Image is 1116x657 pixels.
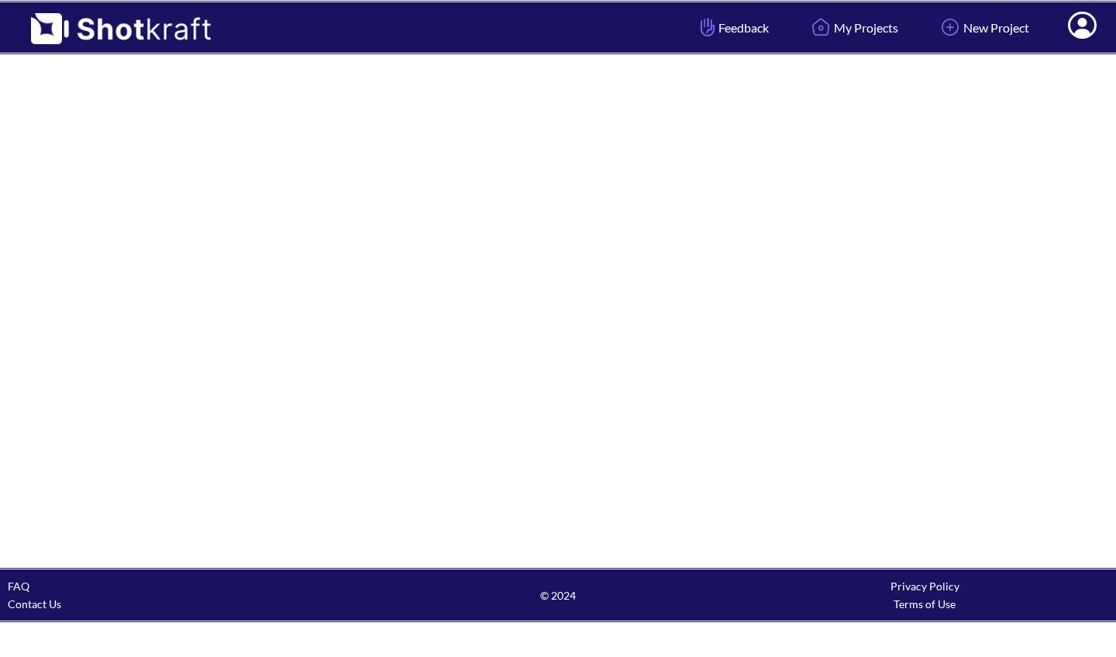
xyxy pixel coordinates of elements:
[697,19,769,36] span: Feedback
[742,595,1108,613] div: Terms of Use
[925,7,1041,48] a: New Project
[796,7,910,48] a: My Projects
[8,597,61,611] a: Contact Us
[8,580,29,593] a: FAQ
[374,586,741,604] span: © 2024
[697,14,718,40] img: Hand Icon
[742,577,1108,595] div: Privacy Policy
[808,14,834,40] img: Home Icon
[937,14,963,40] img: Add Icon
